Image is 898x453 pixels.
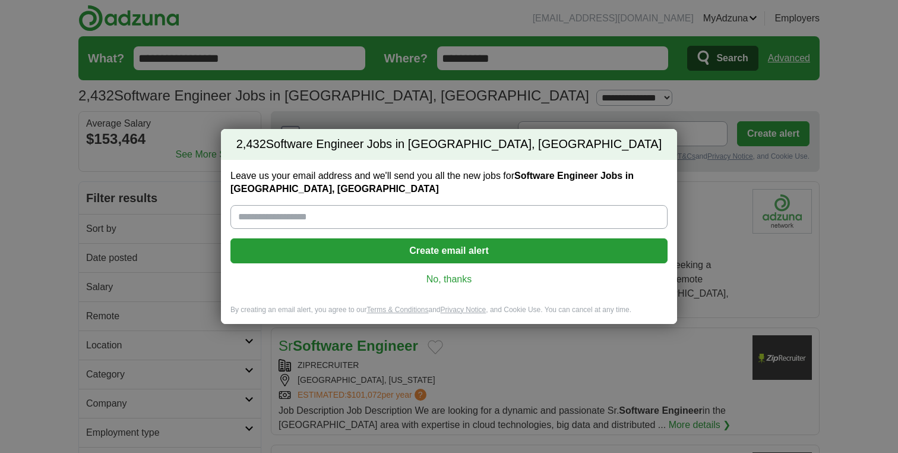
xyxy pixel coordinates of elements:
[230,238,668,263] button: Create email alert
[236,136,266,153] span: 2,432
[221,305,677,325] div: By creating an email alert, you agree to our and , and Cookie Use. You can cancel at any time.
[366,306,428,314] a: Terms & Conditions
[221,129,677,160] h2: Software Engineer Jobs in [GEOGRAPHIC_DATA], [GEOGRAPHIC_DATA]
[230,169,668,196] label: Leave us your email address and we'll send you all the new jobs for
[230,171,634,194] strong: Software Engineer Jobs in [GEOGRAPHIC_DATA], [GEOGRAPHIC_DATA]
[240,273,658,286] a: No, thanks
[441,306,486,314] a: Privacy Notice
